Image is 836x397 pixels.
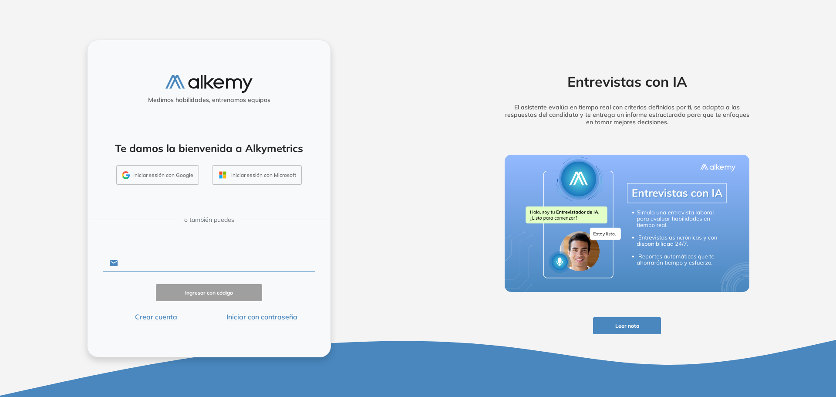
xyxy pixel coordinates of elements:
button: Iniciar sesión con Google [116,165,199,185]
button: Iniciar sesión con Microsoft [212,165,302,185]
img: img-more-info [505,155,749,292]
img: logo-alkemy [165,75,253,93]
h2: Entrevistas con IA [491,73,763,90]
button: Leer nota [593,317,661,334]
div: Widget de chat [679,296,836,397]
button: Iniciar con contraseña [209,312,315,322]
button: Crear cuenta [103,312,209,322]
img: GMAIL_ICON [122,171,130,179]
h5: El asistente evalúa en tiempo real con criterios definidos por ti, se adapta a las respuestas del... [491,104,763,126]
h4: Te damos la bienvenida a Alkymetrics [99,142,319,155]
span: o también puedes [184,215,234,224]
button: Ingresar con código [156,284,262,301]
iframe: Chat Widget [679,296,836,397]
h5: Medimos habilidades, entrenamos equipos [91,96,327,104]
img: OUTLOOK_ICON [218,170,228,180]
